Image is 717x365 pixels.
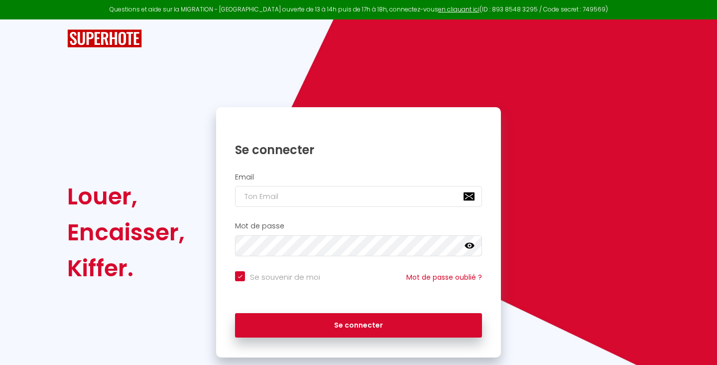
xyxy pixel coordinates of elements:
input: Ton Email [235,186,482,207]
button: Se connecter [235,313,482,338]
a: Mot de passe oublié ? [406,272,482,282]
a: en cliquant ici [438,5,479,13]
h1: Se connecter [235,142,482,158]
h2: Mot de passe [235,222,482,230]
img: SuperHote logo [67,29,142,48]
div: Encaisser, [67,214,185,250]
h2: Email [235,173,482,182]
div: Louer, [67,179,185,214]
div: Kiffer. [67,250,185,286]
